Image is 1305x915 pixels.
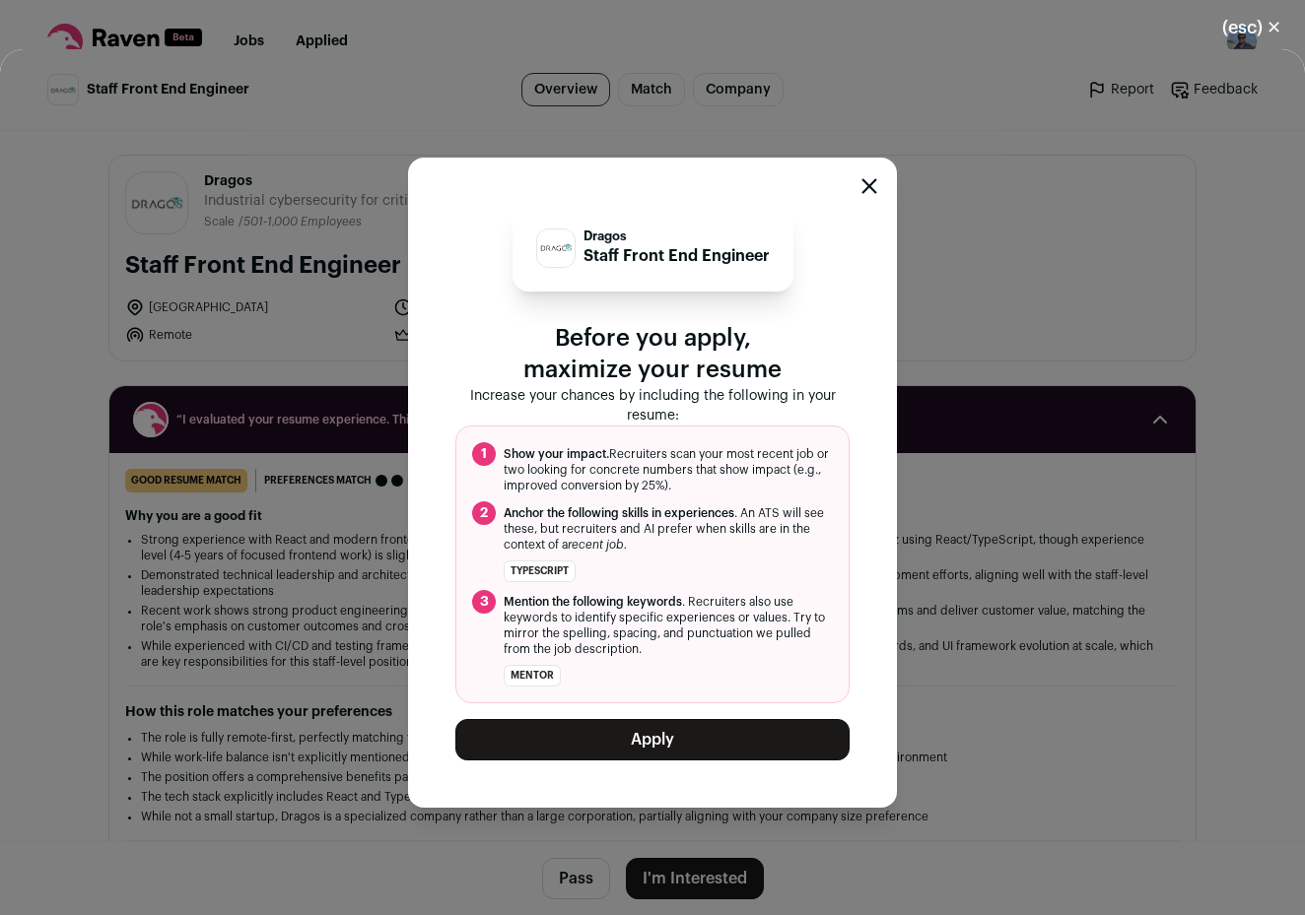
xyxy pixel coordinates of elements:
[472,590,496,614] span: 3
[504,448,609,460] span: Show your impact.
[472,442,496,466] span: 1
[504,560,576,582] li: TypeScript
[584,229,770,244] p: Dragos
[455,323,850,386] p: Before you apply, maximize your resume
[861,178,877,194] button: Close modal
[504,507,734,519] span: Anchor the following skills in experiences
[472,501,496,525] span: 2
[1199,6,1305,49] button: Close modal
[455,386,850,425] p: Increase your chances by including the following in your resume:
[455,719,850,760] button: Apply
[537,238,575,257] img: 9ede8eb7d7b75fa216c84234459385b78d24333cf65f308780d8d2d056b80133.jpg
[504,665,561,686] li: mentor
[504,446,833,493] span: Recruiters scan your most recent job or two looking for concrete numbers that show impact (e.g., ...
[504,596,682,608] span: Mention the following keywords
[504,594,833,657] span: . Recruiters also use keywords to identify specific experiences or values. Try to mirror the spel...
[568,539,627,551] i: recent job.
[504,505,833,553] span: . An ATS will see these, but recruiters and AI prefer when skills are in the context of a
[584,244,770,268] p: Staff Front End Engineer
